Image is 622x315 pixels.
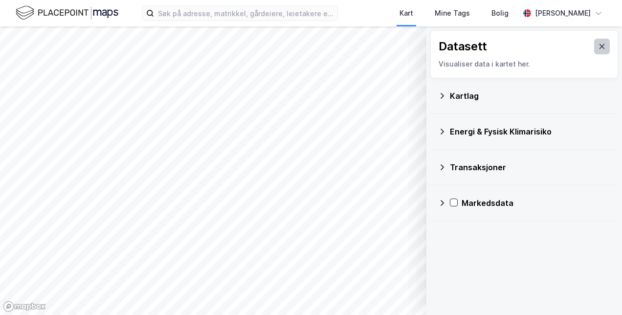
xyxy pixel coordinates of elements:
div: Kart [400,7,413,19]
div: Kontrollprogram for chat [573,268,622,315]
a: Mapbox homepage [3,301,46,312]
iframe: Chat Widget [573,268,622,315]
div: Energi & Fysisk Klimarisiko [450,126,610,137]
div: [PERSON_NAME] [535,7,591,19]
div: Kartlag [450,90,610,102]
div: Mine Tags [435,7,470,19]
div: Datasett [439,39,487,54]
div: Transaksjoner [450,161,610,173]
div: Bolig [491,7,509,19]
img: logo.f888ab2527a4732fd821a326f86c7f29.svg [16,4,118,22]
div: Markedsdata [462,197,610,209]
input: Søk på adresse, matrikkel, gårdeiere, leietakere eller personer [154,6,337,21]
div: Visualiser data i kartet her. [439,58,610,70]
